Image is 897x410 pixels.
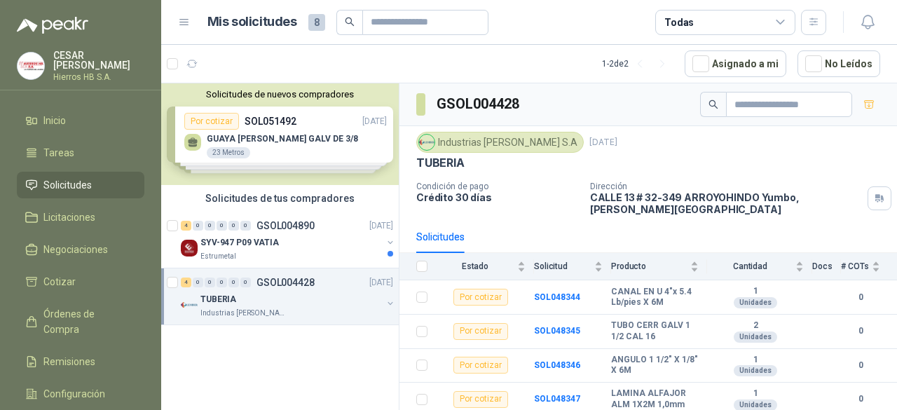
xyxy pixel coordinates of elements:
[707,286,804,297] b: 1
[534,326,580,336] a: SOL048345
[453,391,508,408] div: Por cotizar
[707,388,804,399] b: 1
[200,308,289,319] p: Industrias [PERSON_NAME] S.A
[205,278,215,287] div: 0
[17,172,144,198] a: Solicitudes
[256,221,315,231] p: GSOL004890
[207,12,297,32] h1: Mis solicitudes
[707,355,804,366] b: 1
[161,83,399,185] div: Solicitudes de nuevos compradoresPor cotizarSOL051492[DATE] GUAYA [PERSON_NAME] GALV DE 3/823 Met...
[416,229,465,245] div: Solicitudes
[436,261,514,271] span: Estado
[416,132,584,153] div: Industrias [PERSON_NAME] S.A
[17,381,144,407] a: Configuración
[17,17,88,34] img: Logo peakr
[17,268,144,295] a: Cotizar
[205,221,215,231] div: 0
[200,293,236,306] p: TUBERIA
[181,240,198,257] img: Company Logo
[590,191,862,215] p: CALLE 13 # 32-349 ARROYOHINDO Yumbo , [PERSON_NAME][GEOGRAPHIC_DATA]
[708,100,718,109] span: search
[797,50,880,77] button: No Leídos
[841,324,880,338] b: 0
[17,236,144,263] a: Negociaciones
[217,221,227,231] div: 0
[43,177,92,193] span: Solicitudes
[181,221,191,231] div: 4
[345,17,355,27] span: search
[416,156,465,170] p: TUBERIA
[707,253,812,280] th: Cantidad
[734,365,777,376] div: Unidades
[43,113,66,128] span: Inicio
[685,50,786,77] button: Asignado a mi
[17,107,144,134] a: Inicio
[611,261,687,271] span: Producto
[436,253,534,280] th: Estado
[453,357,508,374] div: Por cotizar
[611,287,699,308] b: CANAL EN U 4"x 5.4 Lb/pies X 6M
[17,139,144,166] a: Tareas
[590,182,862,191] p: Dirección
[228,278,239,287] div: 0
[602,53,673,75] div: 1 - 2 de 2
[812,253,841,280] th: Docs
[43,210,95,225] span: Licitaciones
[734,332,777,343] div: Unidades
[43,354,95,369] span: Remisiones
[181,296,198,313] img: Company Logo
[53,73,144,81] p: Hierros HB S.A.
[589,136,617,149] p: [DATE]
[841,253,897,280] th: # COTs
[17,204,144,231] a: Licitaciones
[256,278,315,287] p: GSOL004428
[181,274,396,319] a: 4 0 0 0 0 0 GSOL004428[DATE] Company LogoTUBERIAIndustrias [PERSON_NAME] S.A
[217,278,227,287] div: 0
[228,221,239,231] div: 0
[200,251,236,262] p: Estrumetal
[841,359,880,372] b: 0
[437,93,521,115] h3: GSOL004428
[17,301,144,343] a: Órdenes de Compra
[193,278,203,287] div: 0
[17,348,144,375] a: Remisiones
[161,185,399,212] div: Solicitudes de tus compradores
[200,236,279,250] p: SYV-947 P09 VATIA
[43,386,105,402] span: Configuración
[453,323,508,340] div: Por cotizar
[841,261,869,271] span: # COTs
[43,274,76,289] span: Cotizar
[534,292,580,302] a: SOL048344
[664,15,694,30] div: Todas
[181,278,191,287] div: 4
[734,297,777,308] div: Unidades
[43,145,74,160] span: Tareas
[240,221,251,231] div: 0
[534,360,580,370] a: SOL048346
[707,320,804,332] b: 2
[369,276,393,289] p: [DATE]
[181,217,396,262] a: 4 0 0 0 0 0 GSOL004890[DATE] Company LogoSYV-947 P09 VATIAEstrumetal
[611,253,707,280] th: Producto
[416,182,579,191] p: Condición de pago
[43,306,131,337] span: Órdenes de Compra
[534,261,591,271] span: Solicitud
[193,221,203,231] div: 0
[453,289,508,306] div: Por cotizar
[53,50,144,70] p: CESAR [PERSON_NAME]
[611,388,699,410] b: LAMINA ALFAJOR ALM 1X2M 1,0mm
[611,355,699,376] b: ANGULO 1 1/2" X 1/8" X 6M
[167,89,393,100] button: Solicitudes de nuevos compradores
[534,394,580,404] a: SOL048347
[841,291,880,304] b: 0
[611,320,699,342] b: TUBO CERR GALV 1 1/2 CAL 16
[369,219,393,233] p: [DATE]
[534,253,611,280] th: Solicitud
[240,278,251,287] div: 0
[43,242,108,257] span: Negociaciones
[707,261,793,271] span: Cantidad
